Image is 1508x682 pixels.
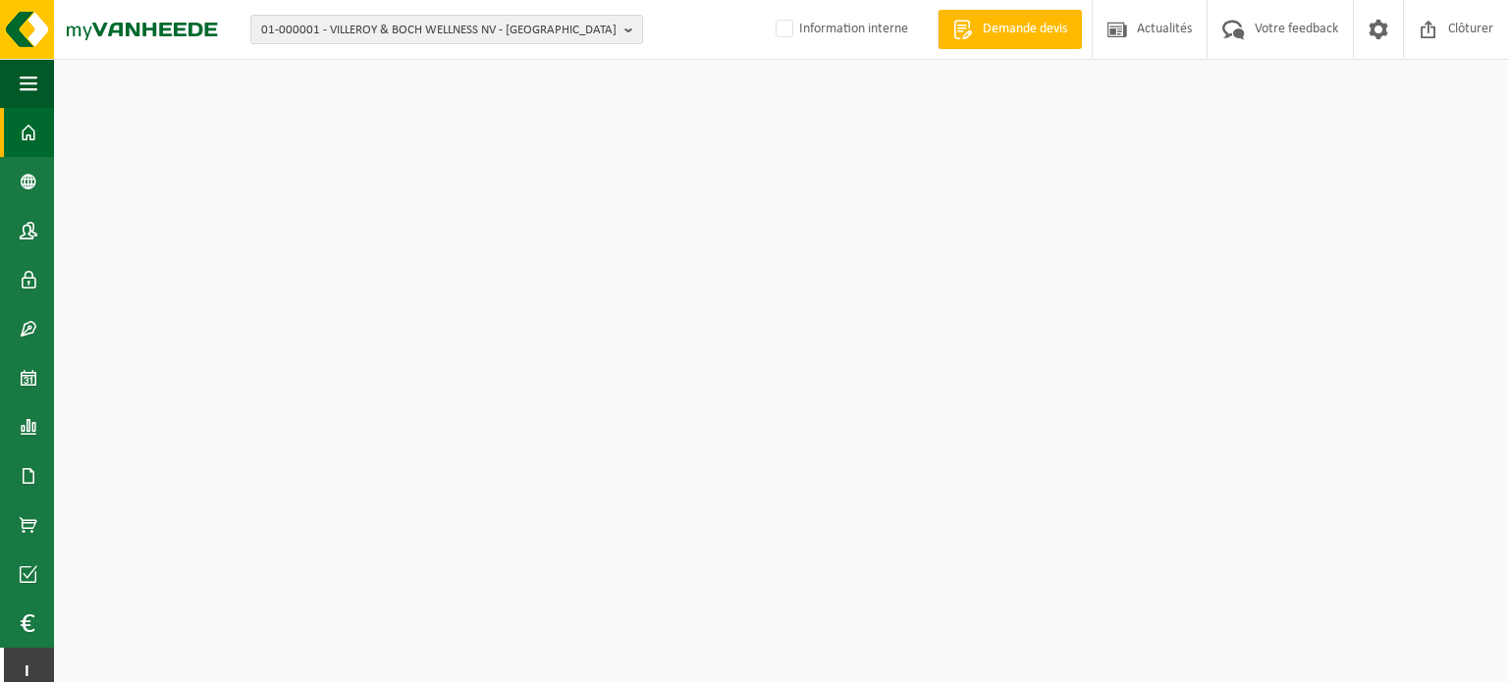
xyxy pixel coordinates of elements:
[978,20,1072,39] span: Demande devis
[938,10,1082,49] a: Demande devis
[261,16,617,45] span: 01-000001 - VILLEROY & BOCH WELLNESS NV - [GEOGRAPHIC_DATA]
[250,15,643,44] button: 01-000001 - VILLEROY & BOCH WELLNESS NV - [GEOGRAPHIC_DATA]
[772,15,908,44] label: Information interne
